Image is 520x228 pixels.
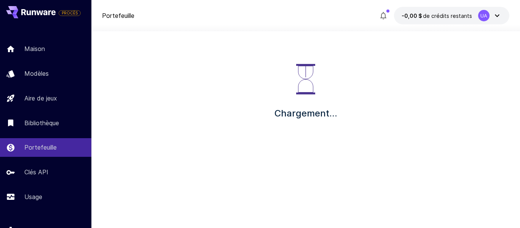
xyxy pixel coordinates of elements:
[274,108,337,119] font: Chargement...
[402,12,472,20] div: -0,0044 $
[24,94,57,102] font: Aire de jeux
[59,8,81,18] span: Ajoutez votre carte de paiement pour activer toutes les fonctionnalités de la plateforme.
[24,193,42,201] font: Usage
[402,13,422,19] font: -0,00 $
[24,45,45,53] font: Maison
[394,7,509,24] button: -0,0044 $UA
[24,119,59,127] font: Bibliothèque
[62,11,78,15] font: PROCÈS
[102,11,134,20] a: Portefeuille
[24,143,57,151] font: Portefeuille
[423,13,472,19] font: de crédits restants
[24,70,49,77] font: Modèles
[102,11,134,20] nav: fil d'Ariane
[102,12,134,19] font: Portefeuille
[480,13,487,19] font: UA
[24,168,48,176] font: Clés API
